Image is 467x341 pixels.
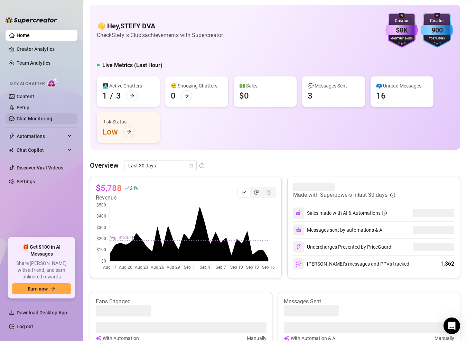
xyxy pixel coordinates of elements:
div: 1 [102,90,107,101]
article: Fans Engaged [96,298,267,305]
span: line-chart [242,190,246,195]
span: Last 30 days [128,160,193,171]
div: $0 [239,90,249,101]
span: pie-chart [254,190,259,195]
a: Setup [17,105,29,110]
img: svg%3e [296,227,301,233]
span: arrow-right [127,129,131,134]
div: Creator [385,18,418,24]
span: Download Desktop App [17,310,67,315]
a: Log out [17,324,33,329]
h5: Live Metrics (Last Hour) [102,61,162,70]
div: 😴 Snoozing Chatters [171,82,223,90]
span: Automations [17,131,66,142]
img: logo-BBDzfeDw.svg [6,17,57,24]
img: purple-badge-B9DA21FR.svg [385,13,418,48]
a: Creator Analytics [17,44,72,55]
article: Overview [90,160,119,170]
h4: 👋 Hey, STEFY DVA [97,21,223,31]
span: dollar-circle [267,190,271,195]
div: $8K [385,25,418,36]
a: Discover Viral Videos [17,165,63,170]
article: Messages Sent [284,298,455,305]
img: blue-badge-DgoSNQY1.svg [421,13,453,48]
span: rise [124,186,129,191]
div: Risk Status [102,118,154,126]
div: Undercharges Prevented by PriceGuard [293,241,391,252]
a: Team Analytics [17,60,50,66]
div: Open Intercom Messenger [443,317,460,334]
span: Share [PERSON_NAME] with a friend, and earn unlimited rewards [12,260,71,280]
article: Check Stefy´s Club's achievements with Supercreator [97,31,223,39]
button: Earn nowarrow-right [12,283,71,294]
img: svg%3e [296,261,302,267]
div: Sales made with AI & Automations [307,209,387,217]
a: Content [17,94,34,99]
article: $5,788 [96,183,122,194]
span: info-circle [199,163,204,168]
span: arrow-right [184,93,189,98]
span: info-circle [390,193,395,197]
div: [PERSON_NAME]’s messages and PPVs tracked [293,258,409,269]
span: 🎁 Get $100 in AI Messages [12,244,71,257]
div: 3 [308,90,312,101]
span: Chat Copilot [17,145,66,156]
a: Home [17,33,30,38]
div: Total Fans [421,37,453,41]
span: download [9,310,15,315]
img: Chat Copilot [9,148,13,153]
span: thunderbolt [9,133,15,139]
div: 💵 Sales [239,82,291,90]
article: Made with Superpowers in last 30 days [293,191,387,199]
div: 16 [376,90,386,101]
div: 0 [171,90,176,101]
div: segmented control [237,187,276,198]
div: 900 [421,25,453,36]
span: Earn now [28,286,48,292]
a: Chat Monitoring [17,116,52,121]
span: info-circle [382,211,387,215]
span: arrow-right [130,93,134,98]
div: 💬 Messages Sent [308,82,359,90]
span: arrow-right [50,286,55,291]
span: Izzy AI Chatter [10,81,45,87]
img: AI Chatter [47,78,58,88]
div: 👩‍💻 Active Chatters [102,82,154,90]
div: Monthly Sales [385,37,418,41]
a: Settings [17,179,35,184]
div: Creator [421,18,453,24]
div: Messages sent by automations & AI [293,224,384,236]
article: Revenue [96,194,138,202]
img: svg%3e [296,210,302,216]
div: 1,362 [440,260,454,268]
span: 21 % [130,185,138,191]
img: svg%3e [296,244,302,250]
div: 3 [116,90,121,101]
div: 📪 Unread Messages [376,82,428,90]
span: calendar [189,164,193,168]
